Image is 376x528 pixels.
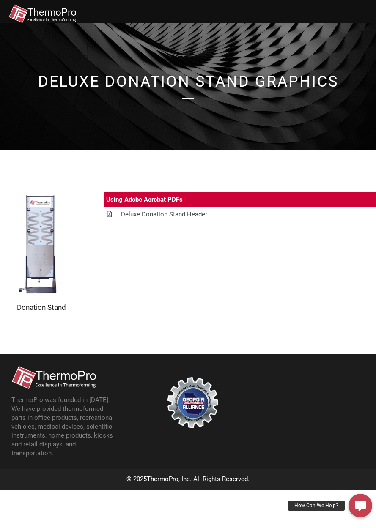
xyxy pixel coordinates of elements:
span: ThermoPro [147,475,178,483]
div: Deluxe Donation Stand Header [121,209,207,220]
div: How Can We Help? [288,501,345,511]
img: georgia-manufacturing-alliance [167,377,218,428]
a: How Can We Help? [349,494,372,517]
p: ThermoPro was founded in [DATE]. We have provided thermoformed parts in office products, recreati... [11,396,117,458]
div: Using Adobe Acrobat PDFs [106,194,183,205]
a: Deluxe Donation Stand Header [104,207,376,222]
img: thermopro-logo-non-iso [8,4,76,23]
img: thermopro-logo-non-iso [11,366,96,389]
